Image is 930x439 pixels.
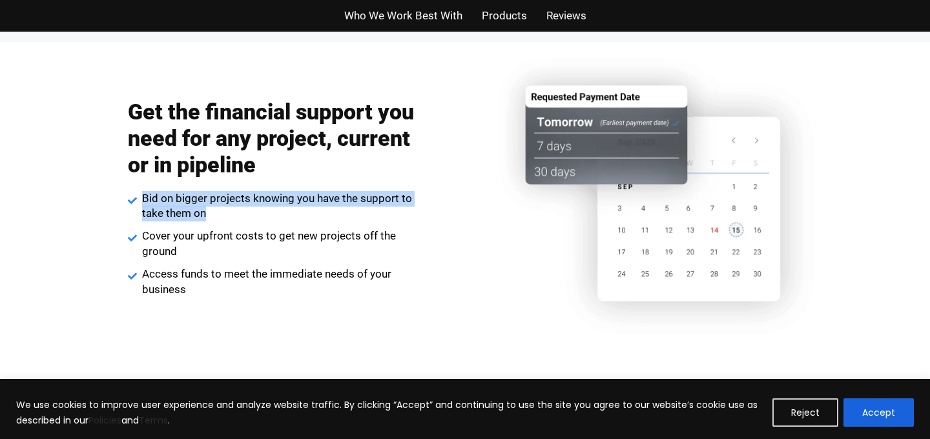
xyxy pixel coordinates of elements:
[344,6,462,25] a: Who We Work Best With
[139,414,168,427] a: Terms
[546,6,586,25] a: Reviews
[128,99,418,178] h2: Get the financial support you need for any project, current or in pipeline
[843,398,914,427] button: Accept
[772,398,838,427] button: Reject
[88,414,121,427] a: Policies
[139,229,418,260] span: Cover your upfront costs to get new projects off the ground
[482,6,527,25] a: Products
[16,397,763,428] p: We use cookies to improve user experience and analyze website traffic. By clicking “Accept” and c...
[139,191,418,222] span: Bid on bigger projects knowing you have the support to take them on
[139,267,418,298] span: Access funds to meet the immediate needs of your business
